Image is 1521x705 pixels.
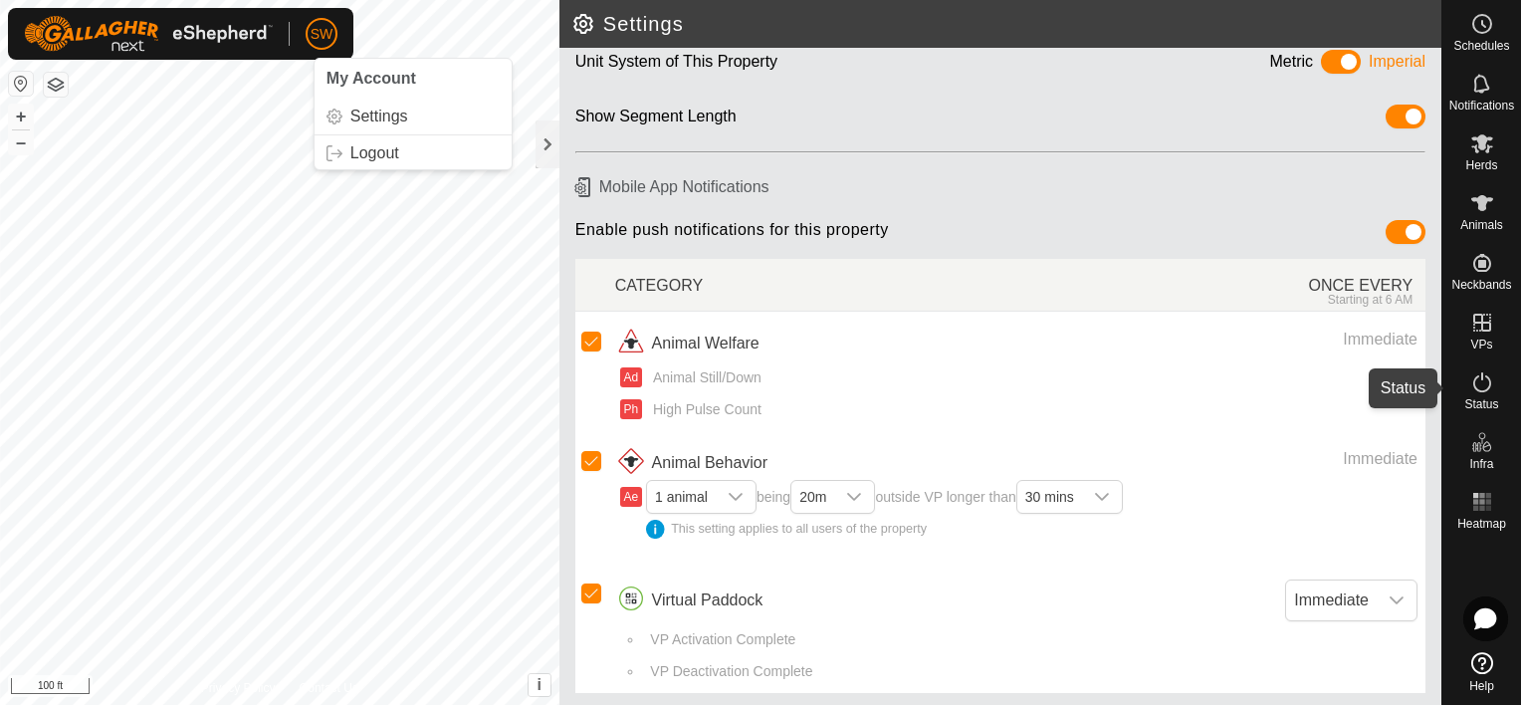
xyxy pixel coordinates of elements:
[1286,581,1377,620] span: Immediate
[1020,293,1412,307] div: Starting at 6 AM
[1469,680,1494,692] span: Help
[311,24,333,45] span: SW
[791,481,834,513] span: 20m
[350,145,399,161] span: Logout
[326,70,416,87] span: My Account
[1470,339,1492,351] span: VPs
[538,676,542,693] span: i
[9,105,33,128] button: +
[575,50,777,81] div: Unit System of This Property
[1270,50,1314,81] div: Metric
[1083,447,1417,471] div: Immediate
[315,137,512,169] a: Logout
[652,451,768,475] span: Animal Behavior
[1460,219,1503,231] span: Animals
[1449,100,1514,112] span: Notifications
[9,130,33,154] button: –
[567,169,1433,204] h6: Mobile App Notifications
[834,481,874,513] div: dropdown trigger
[615,447,647,479] img: animal behavior icon
[1020,263,1425,307] div: ONCE EVERY
[646,520,1123,539] div: This setting applies to all users of the property
[571,12,1441,36] h2: Settings
[646,399,761,420] span: High Pulse Count
[44,73,68,97] button: Map Layers
[315,101,512,132] a: Settings
[300,679,358,697] a: Contact Us
[575,220,889,251] span: Enable push notifications for this property
[1453,40,1509,52] span: Schedules
[9,72,33,96] button: Reset Map
[1442,644,1521,700] a: Help
[529,674,550,696] button: i
[1457,518,1506,530] span: Heatmap
[1369,50,1425,81] div: Imperial
[652,332,760,355] span: Animal Welfare
[1465,159,1497,171] span: Herds
[643,629,795,650] span: VP Activation Complete
[1451,279,1511,291] span: Neckbands
[350,109,408,124] span: Settings
[1464,398,1498,410] span: Status
[646,367,761,388] span: Animal Still/Down
[201,679,276,697] a: Privacy Policy
[620,399,642,419] button: Ph
[24,16,273,52] img: Gallagher Logo
[1377,581,1416,620] div: dropdown trigger
[646,489,1123,539] span: being outside VP longer than
[615,585,647,616] img: virtual paddocks icon
[620,367,642,387] button: Ad
[615,328,647,359] img: animal welfare icon
[1082,481,1122,513] div: dropdown trigger
[716,481,756,513] div: dropdown trigger
[652,588,763,612] span: Virtual Paddock
[643,661,812,682] span: VP Deactivation Complete
[620,487,642,507] button: Ae
[575,105,737,135] div: Show Segment Length
[615,263,1020,307] div: CATEGORY
[1469,458,1493,470] span: Infra
[647,481,716,513] span: 1 animal
[1017,481,1082,513] span: 30 mins
[1083,328,1417,352] div: Immediate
